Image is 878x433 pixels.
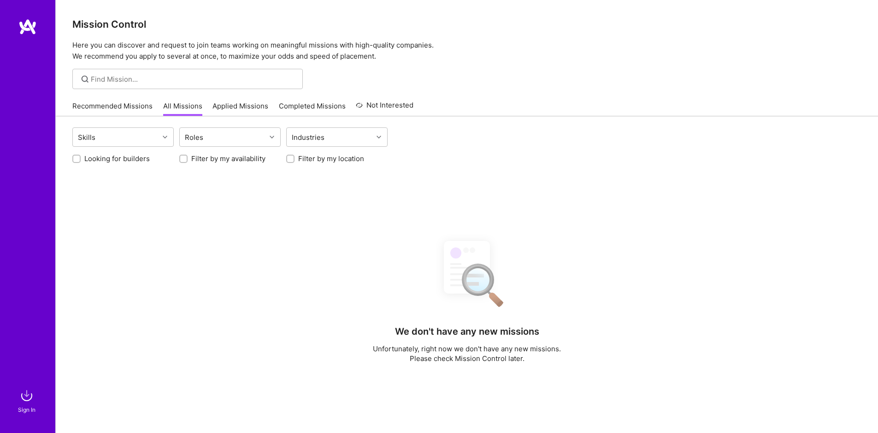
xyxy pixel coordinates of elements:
[84,154,150,163] label: Looking for builders
[18,18,37,35] img: logo
[279,101,346,116] a: Completed Missions
[328,132,329,142] input: overall type: UNKNOWN_TYPE server type: NO_SERVER_DATA heuristic type: UNKNOWN_TYPE label: Indust...
[91,74,296,84] input: overall type: UNKNOWN_TYPE server type: NO_SERVER_DATA heuristic type: UNKNOWN_TYPE label: Find M...
[72,40,861,62] p: Here you can discover and request to join teams working on meaningful missions with high-quality ...
[191,154,265,163] label: Filter by my availability
[377,135,381,139] i: icon Chevron
[72,101,153,116] a: Recommended Missions
[206,132,207,142] input: overall type: UNKNOWN_TYPE server type: NO_SERVER_DATA heuristic type: UNKNOWN_TYPE label: Roles ...
[395,326,539,337] h4: We don't have any new missions
[163,135,167,139] i: icon Chevron
[72,18,861,30] h3: Mission Control
[298,154,364,163] label: Filter by my location
[76,131,98,144] div: Skills
[356,100,413,116] a: Not Interested
[270,135,274,139] i: icon Chevron
[373,354,561,363] p: Please check Mission Control later.
[183,131,206,144] div: Roles
[373,344,561,354] p: Unfortunately, right now we don't have any new missions.
[18,405,35,415] div: Sign In
[428,233,506,313] img: No Results
[19,386,36,415] a: sign inSign In
[99,132,100,142] input: overall type: UNKNOWN_TYPE server type: NO_SERVER_DATA heuristic type: UNKNOWN_TYPE label: Skills...
[212,101,268,116] a: Applied Missions
[163,101,202,116] a: All Missions
[80,74,90,84] i: icon SearchGrey
[289,131,327,144] div: Industries
[18,386,36,405] img: sign in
